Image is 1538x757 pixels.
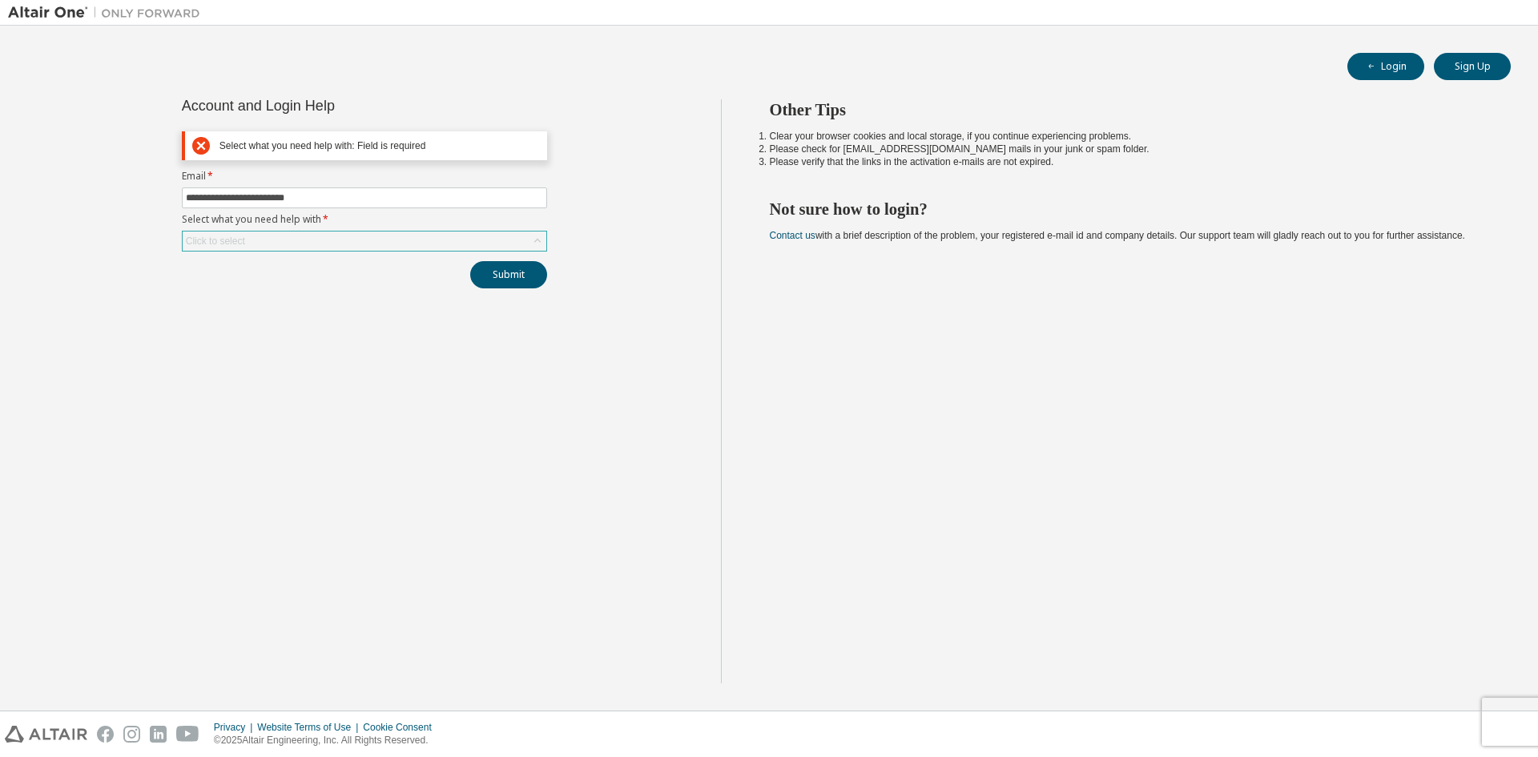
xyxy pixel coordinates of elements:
[5,726,87,743] img: altair_logo.svg
[1347,53,1424,80] button: Login
[8,5,208,21] img: Altair One
[363,721,441,734] div: Cookie Consent
[182,170,547,183] label: Email
[182,99,474,112] div: Account and Login Help
[182,213,547,226] label: Select what you need help with
[770,230,815,241] a: Contact us
[219,140,540,152] div: Select what you need help with: Field is required
[150,726,167,743] img: linkedin.svg
[183,232,546,251] div: Click to select
[176,726,199,743] img: youtube.svg
[770,230,1465,241] span: with a brief description of the problem, your registered e-mail id and company details. Our suppo...
[257,721,363,734] div: Website Terms of Use
[770,130,1483,143] li: Clear your browser cookies and local storage, if you continue experiencing problems.
[214,734,441,747] p: © 2025 Altair Engineering, Inc. All Rights Reserved.
[1434,53,1511,80] button: Sign Up
[770,155,1483,168] li: Please verify that the links in the activation e-mails are not expired.
[770,99,1483,120] h2: Other Tips
[214,721,257,734] div: Privacy
[186,235,245,248] div: Click to select
[770,143,1483,155] li: Please check for [EMAIL_ADDRESS][DOMAIN_NAME] mails in your junk or spam folder.
[770,199,1483,219] h2: Not sure how to login?
[123,726,140,743] img: instagram.svg
[470,261,547,288] button: Submit
[97,726,114,743] img: facebook.svg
